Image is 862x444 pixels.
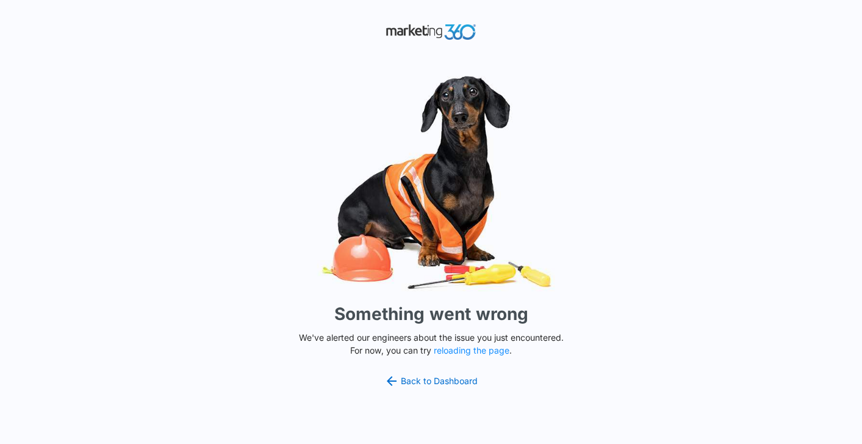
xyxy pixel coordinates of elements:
button: reloading the page [434,346,509,355]
h1: Something went wrong [334,301,528,327]
img: Marketing 360 Logo [386,21,477,43]
a: Back to Dashboard [384,374,478,388]
img: Sad Dog [248,68,614,296]
p: We've alerted our engineers about the issue you just encountered. For now, you can try . [294,331,569,357]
